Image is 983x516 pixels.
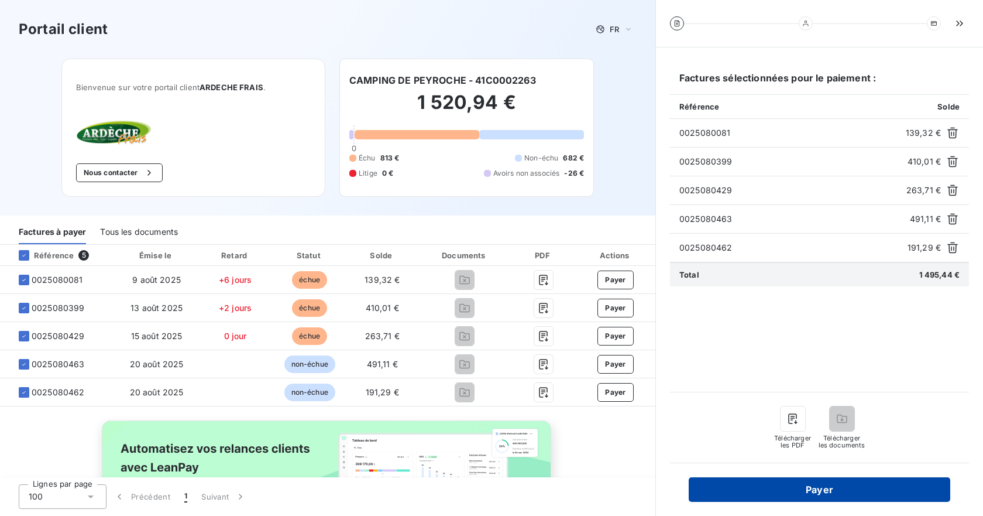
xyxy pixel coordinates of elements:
span: 0025080399 [32,302,85,314]
span: Télécharger les PDF [774,435,812,449]
h2: 1 520,94 € [349,91,584,126]
span: Litige [359,168,377,179]
div: Documents [421,250,509,261]
span: 263,71 € [365,331,400,341]
div: PDF [514,250,573,261]
span: Avoirs non associés [493,168,560,179]
span: 0025080429 [32,330,85,342]
span: 1 495,44 € [919,270,960,279]
h6: CAMPING DE PEYROCHE - 41C0002263 [349,73,536,87]
span: 0 jour [224,331,247,341]
span: 813 € [380,153,400,163]
div: Émise le [118,250,195,261]
div: Actions [578,250,653,261]
img: Company logo [76,120,151,145]
span: 0025080081 [32,274,83,286]
span: Échu [359,153,376,163]
span: 0025080399 [679,156,903,168]
span: 20 août 2025 [130,359,184,369]
span: 139,32 € [365,275,400,285]
span: 410,01 € [908,156,941,168]
span: 100 [29,491,43,503]
span: 139,32 € [906,127,941,139]
span: 0025080463 [679,213,905,225]
span: 9 août 2025 [132,275,181,285]
div: Tous les documents [100,220,178,244]
div: Solde [349,250,416,261]
span: Total [679,270,699,279]
button: Payer [597,355,634,374]
span: 0025080462 [679,242,903,254]
span: Bienvenue sur votre portail client . [76,83,311,92]
span: 20 août 2025 [130,387,184,397]
span: 0025080463 [32,358,85,370]
span: échue [292,299,327,317]
button: Précédent [106,484,177,509]
span: 491,11 € [367,359,398,369]
div: Statut [275,250,344,261]
h6: Factures sélectionnées pour le paiement : [670,71,969,94]
span: Solde [937,102,960,111]
h3: Portail client [19,19,108,40]
span: +6 jours [219,275,252,285]
span: +2 jours [219,303,252,313]
span: 682 € [563,153,584,163]
span: -26 € [564,168,584,179]
span: 0025080429 [679,184,902,196]
span: 491,11 € [910,213,941,225]
button: Suivant [194,484,253,509]
span: 15 août 2025 [131,331,183,341]
span: Non-échu [524,153,558,163]
span: échue [292,271,327,289]
button: Payer [597,299,634,317]
div: Factures à payer [19,220,86,244]
span: non-échue [284,384,335,401]
span: 0025080462 [32,387,85,398]
span: 13 août 2025 [130,303,183,313]
button: Payer [597,327,634,346]
div: Retard [200,250,271,261]
span: Référence [679,102,719,111]
span: 5 [78,250,89,261]
span: 0 € [382,168,393,179]
button: Payer [597,383,634,402]
span: 1 [184,491,187,503]
span: 0 [352,143,356,153]
button: Nous contacter [76,163,163,182]
button: 1 [177,484,194,509]
span: Télécharger les documents [819,435,865,449]
span: FR [610,25,619,34]
div: Référence [9,250,74,261]
button: Payer [597,271,634,289]
span: 191,29 € [366,387,399,397]
button: Payer [689,477,950,502]
span: non-échue [284,356,335,373]
span: 191,29 € [908,242,941,254]
span: échue [292,327,327,345]
span: 410,01 € [366,303,399,313]
span: 0025080081 [679,127,901,139]
span: 263,71 € [906,184,941,196]
span: ARDECHE FRAIS [200,83,263,92]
